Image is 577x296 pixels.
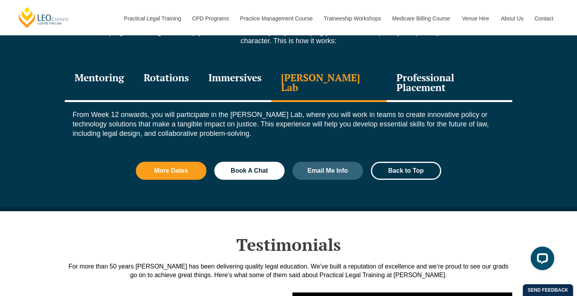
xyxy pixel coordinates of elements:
a: Practical Legal Training [118,2,186,35]
a: More Dates [136,162,206,180]
p: From Week 12 onwards, you will participate in the [PERSON_NAME] Lab, where you will work in teams... [73,110,504,138]
a: Medicare Billing Course [386,2,456,35]
a: Book A Chat [214,162,285,180]
div: Professional Placement [387,65,512,102]
span: More Dates [154,168,188,174]
div: [PERSON_NAME] Lab [271,65,387,102]
a: CPD Programs [186,2,234,35]
div: For more than 50 years [PERSON_NAME] has been delivering quality legal education. We’ve built a r... [65,262,512,280]
p: Our PLT program is designed to help you be the Whole Lawyer by developing your technical capabili... [65,28,512,45]
a: [PERSON_NAME] Centre for Law [18,6,70,29]
a: Email Me Info [292,162,363,180]
a: About Us [495,2,529,35]
h2: Testimonials [65,235,512,254]
span: Back to Top [388,168,424,174]
div: Rotations [134,65,199,102]
a: Traineeship Workshops [318,2,386,35]
a: Venue Hire [456,2,495,35]
span: Email Me Info [307,168,348,174]
div: Mentoring [65,65,134,102]
a: Back to Top [371,162,442,180]
iframe: LiveChat chat widget [524,243,557,276]
div: Immersives [199,65,271,102]
span: Book A Chat [231,168,268,174]
a: Contact [529,2,559,35]
a: Practice Management Course [234,2,318,35]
